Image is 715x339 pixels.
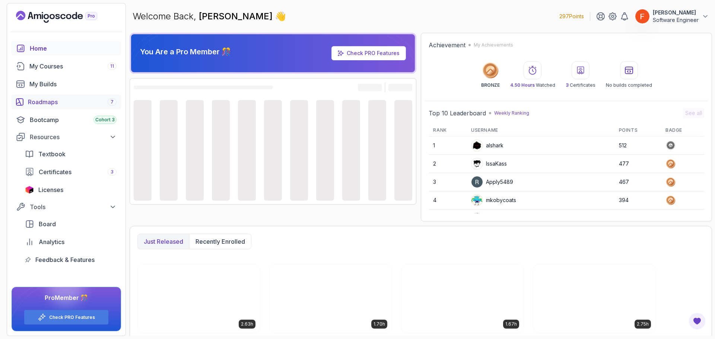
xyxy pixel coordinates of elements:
span: 👋 [275,10,286,22]
button: See all [683,108,704,118]
div: [PERSON_NAME].delaguia [471,212,550,224]
td: 467 [614,173,661,191]
p: 1.67h [505,321,517,327]
p: Certificates [566,82,595,88]
div: Resources [30,132,117,141]
button: Just released [138,234,189,249]
span: Feedback & Features [35,255,95,264]
td: 477 [614,155,661,173]
p: Weekly Ranking [494,110,529,116]
img: jetbrains icon [25,186,34,194]
a: certificates [20,164,121,179]
td: 5 [429,210,467,228]
p: Software Engineer [653,16,699,24]
div: IssaKass [471,158,507,170]
span: Board [39,220,56,228]
button: Check PRO Features [24,310,109,325]
span: Analytics [39,237,64,246]
a: board [20,217,121,231]
p: No builds completed [606,82,652,88]
th: Rank [429,124,467,137]
button: Recently enrolled [189,234,251,249]
img: default monster avatar [471,195,483,206]
p: 2.63h [241,321,253,327]
p: 297 Points [559,13,584,20]
p: 2.75h [637,321,649,327]
span: 7 [111,99,114,105]
span: [PERSON_NAME] [199,11,275,22]
th: Points [614,124,661,137]
img: user profile image [635,9,649,23]
div: Apply5489 [471,176,513,188]
p: BRONZE [481,82,500,88]
a: textbook [20,147,121,161]
div: Bootcamp [30,115,117,124]
img: user profile image [471,140,483,151]
td: 1 [429,137,467,155]
a: Check PRO Features [331,46,406,60]
img: default monster avatar [471,213,483,224]
a: Check PRO Features [347,50,400,56]
th: Username [467,124,614,137]
img: user profile image [471,158,483,169]
a: home [12,41,121,56]
button: Tools [12,200,121,214]
h2: Top 10 Leaderboard [429,109,486,118]
img: CI/CD with GitHub Actions card [138,265,260,333]
td: 2 [429,155,467,173]
img: user profile image [471,176,483,188]
p: Just released [144,237,183,246]
td: 3 [429,173,467,191]
button: user profile image[PERSON_NAME]Software Engineer [635,9,709,24]
p: My Achievements [474,42,513,48]
p: You Are a Pro Member 🎊 [140,47,231,57]
button: Resources [12,130,121,144]
td: 394 [614,191,661,210]
a: roadmaps [12,95,121,109]
span: Cohort 3 [95,117,115,123]
h2: Achievement [429,41,465,49]
p: Recently enrolled [196,237,245,246]
p: Welcome Back, [133,10,286,22]
a: licenses [20,182,121,197]
a: builds [12,77,121,92]
a: bootcamp [12,112,121,127]
img: Database Design & Implementation card [270,265,392,333]
div: Tools [30,202,117,211]
td: 356 [614,210,661,228]
button: Open Feedback Button [688,312,706,330]
span: 3 [111,169,114,175]
div: Home [30,44,117,53]
a: Check PRO Features [49,314,95,320]
span: Certificates [39,167,71,176]
div: alshark [471,140,503,151]
div: My Builds [29,80,117,89]
a: courses [12,59,121,74]
p: Watched [510,82,555,88]
td: 4 [429,191,467,210]
p: 1.70h [374,321,385,327]
a: feedback [20,252,121,267]
th: Badge [661,124,704,137]
span: 11 [110,63,114,69]
span: Licenses [38,185,63,194]
span: Textbook [38,150,66,159]
a: analytics [20,234,121,249]
img: Java Integration Testing card [401,265,524,333]
span: 4.50 Hours [510,82,535,88]
p: [PERSON_NAME] [653,9,699,16]
img: Java Unit Testing and TDD card [533,265,655,333]
td: 512 [614,137,661,155]
span: 3 [566,82,569,88]
div: Roadmaps [28,97,117,106]
div: My Courses [29,62,117,71]
div: mkobycoats [471,194,516,206]
a: Landing page [16,11,114,23]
